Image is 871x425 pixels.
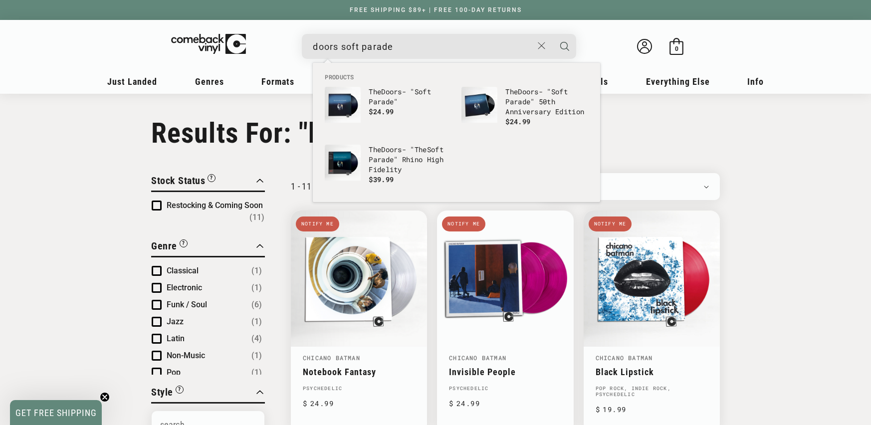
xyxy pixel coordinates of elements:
[167,283,202,292] span: Electronic
[195,76,224,87] span: Genres
[427,145,443,154] b: Soft
[167,334,185,343] span: Latin
[325,145,361,181] img: The Doors - "The Soft Parade" Rhino High Fidelity
[251,316,262,328] span: Number of products: (1)
[505,87,588,117] p: The - " " 50th Anniversary Edition
[151,173,216,191] button: Filter by Stock Status
[325,145,451,193] a: The Doors - "The Soft Parade" Rhino High Fidelity TheDoors- "TheSoft Parade" Rhino High Fidelity ...
[461,87,588,135] a: The Doors - "Soft Parade" 50th Anniversary Edition TheDoors- "Soft Parade" 50th Anniversary Editi...
[456,82,593,140] li: products: The Doors - "Soft Parade" 50th Anniversary Edition
[381,87,402,96] b: Doors
[369,175,394,184] span: $39.99
[552,34,577,59] button: Search
[369,97,394,106] b: Parade
[518,87,539,96] b: Doors
[369,87,451,107] p: The - " "
[340,6,532,13] a: FREE SHIPPING $89+ | FREE 100-DAY RETURNS
[302,34,576,59] div: Search
[675,45,678,52] span: 0
[249,212,264,223] span: Number of products: (11)
[10,400,102,425] div: GET FREE SHIPPINGClose teaser
[100,392,110,402] button: Close teaser
[151,385,184,402] button: Filter by Style
[303,354,360,362] a: Chicano Batman
[320,73,593,82] li: Products
[313,63,600,202] div: Products
[167,300,207,309] span: Funk / Soul
[167,201,263,210] span: Restocking & Coming Soon
[369,155,394,164] b: Parade
[167,266,199,275] span: Classical
[596,354,653,362] a: Chicano Batman
[151,238,188,256] button: Filter by Genre
[167,368,181,377] span: Pop
[251,333,262,345] span: Number of products: (4)
[167,317,184,326] span: Jazz
[251,350,262,362] span: Number of products: (1)
[320,82,456,140] li: products: The Doors - "Soft Parade"
[369,107,394,116] span: $24.99
[551,87,568,96] b: Soft
[151,117,720,150] h1: Results For: "batman"
[313,36,533,57] input: When autocomplete results are available use up and down arrows to review and enter to select
[251,367,262,379] span: Number of products: (1)
[251,265,262,277] span: Number of products: (1)
[151,386,173,398] span: Style
[107,76,157,87] span: Just Landed
[369,145,451,175] p: The - "The " Rhino High Fidelity
[151,240,177,252] span: Genre
[320,140,456,198] li: products: The Doors - "The Soft Parade" Rhino High Fidelity
[167,351,205,360] span: Non-Music
[449,367,561,377] a: Invisible People
[291,181,360,192] p: 1 - 11 of 11 results
[381,145,402,154] b: Doors
[325,87,451,135] a: The Doors - "Soft Parade" TheDoors- "Soft Parade" $24.99
[747,76,764,87] span: Info
[325,87,361,123] img: The Doors - "Soft Parade"
[646,76,710,87] span: Everything Else
[261,76,294,87] span: Formats
[449,354,506,362] a: Chicano Batman
[15,408,97,418] span: GET FREE SHIPPING
[505,117,530,126] span: $24.99
[251,299,262,311] span: Number of products: (6)
[533,35,551,57] button: Close
[303,367,415,377] a: Notebook Fantasy
[505,97,530,106] b: Parade
[415,87,431,96] b: Soft
[251,282,262,294] span: Number of products: (1)
[151,175,205,187] span: Stock Status
[461,87,497,123] img: The Doors - "Soft Parade" 50th Anniversary Edition
[596,367,708,377] a: Black Lipstick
